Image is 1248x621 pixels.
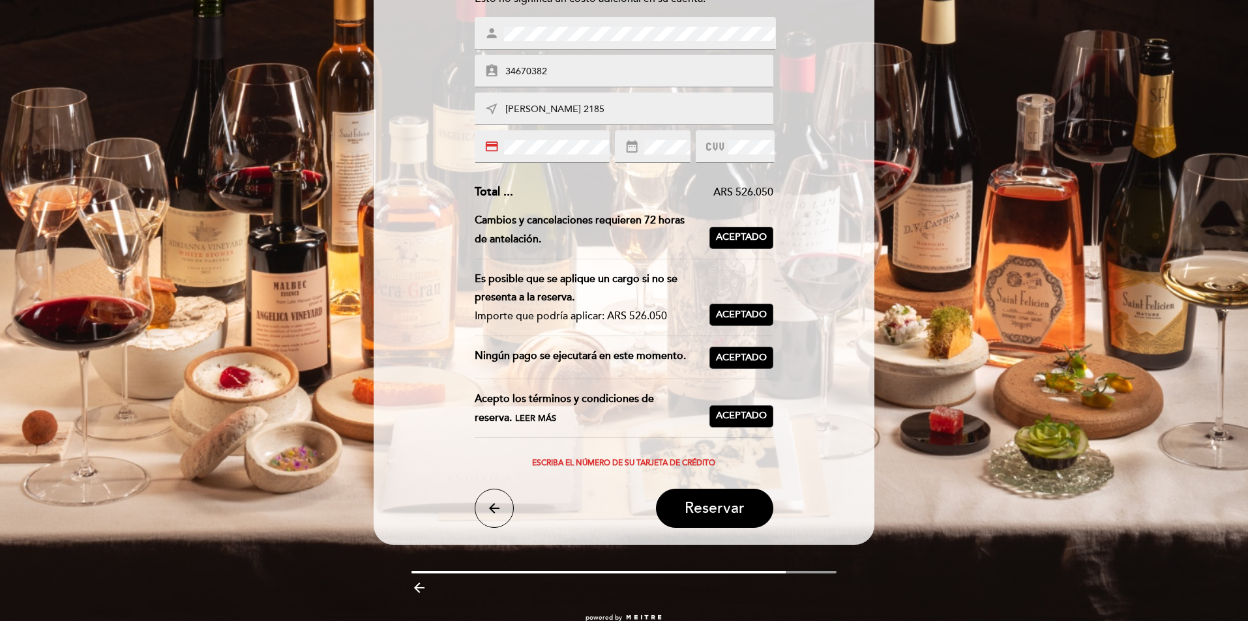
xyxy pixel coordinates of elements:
span: Reservar [685,499,745,517]
img: MEITRE [625,614,662,621]
button: Aceptado [709,304,773,326]
button: Aceptado [709,227,773,249]
i: date_range [625,139,639,154]
button: Aceptado [709,347,773,369]
div: Es posible que se aplique un cargo si no se presenta a la reserva. [475,270,700,308]
input: Dirección [504,102,775,117]
div: Ningún pago se ejecutará en este momento. [475,347,710,369]
span: Aceptado [716,231,767,244]
span: Aceptado [716,351,767,365]
button: Aceptado [709,405,773,427]
span: Aceptado [716,409,767,423]
i: person [484,26,499,40]
div: Acepto los términos y condiciones de reserva. [475,390,710,427]
i: arrow_back [486,500,502,516]
span: Leer más [515,413,556,424]
i: near_me [484,102,499,116]
i: credit_card [484,139,499,154]
div: Importe que podría aplicar: ARS 526.050 [475,307,700,326]
button: arrow_back [475,489,514,528]
span: Total ... [475,184,513,199]
i: assignment_ind [484,64,499,78]
i: arrow_backward [411,580,427,596]
div: Cambios y cancelaciones requieren 72 horas de antelación. [475,211,710,249]
button: Reservar [656,489,773,528]
div: ARS 526.050 [513,185,774,200]
span: Aceptado [716,308,767,322]
input: Documento de identidad o Número de Pasaporte [504,65,775,79]
div: Escriba el número de su tarjeta de crédito [475,459,774,468]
